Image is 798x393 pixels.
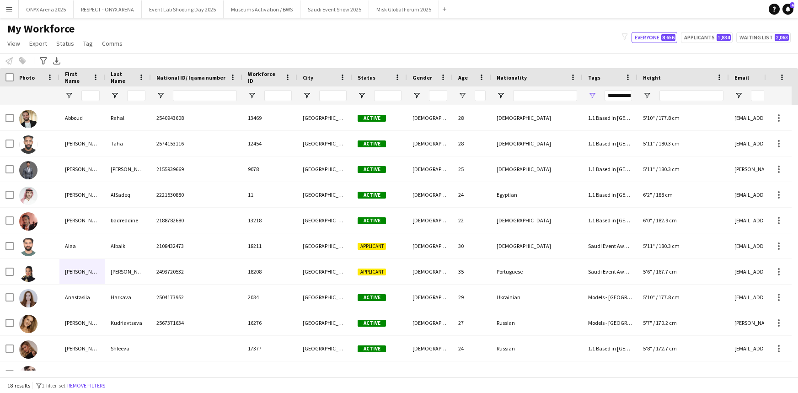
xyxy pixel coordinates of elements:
button: Open Filter Menu [111,92,119,100]
div: [DEMOGRAPHIC_DATA] [491,233,583,258]
span: Workforce ID [248,70,281,84]
div: 24 [453,336,491,361]
img: Abdalla Taha [19,135,37,154]
div: [PERSON_NAME] [59,131,105,156]
button: Open Filter Menu [248,92,256,100]
span: Age [458,74,468,81]
div: 1.1 Based in [GEOGRAPHIC_DATA], 2.3 English Level = 3/3 Excellent , Recruitment Caliber 1.1, Saud... [583,182,637,207]
div: 5'11" / 180.3 cm [637,131,729,156]
span: 2540943608 [156,114,184,121]
input: Workforce ID Filter Input [264,90,292,101]
div: Alaa [59,233,105,258]
div: Harkava [105,285,151,310]
div: [GEOGRAPHIC_DATA] [297,285,352,310]
a: Tag [80,38,96,49]
img: Abdulaziz Abu salah [19,161,37,179]
div: Anastasiia [59,285,105,310]
div: [DEMOGRAPHIC_DATA] [407,259,453,284]
div: [PERSON_NAME] [59,156,105,182]
div: [DEMOGRAPHIC_DATA] [407,156,453,182]
span: 2221530880 [156,191,184,198]
div: [DEMOGRAPHIC_DATA] [407,310,453,335]
div: [DEMOGRAPHIC_DATA] [407,131,453,156]
div: 12454 [242,131,297,156]
div: 29 [453,285,491,310]
div: [GEOGRAPHIC_DATA] [297,156,352,182]
div: 1.1 Based in [GEOGRAPHIC_DATA], 2.3 English Level = 3/3 Excellent , Models - [GEOGRAPHIC_DATA] Ba... [583,105,637,130]
input: National ID/ Iqama number Filter Input [173,90,237,101]
div: Models - [GEOGRAPHIC_DATA] Based, Saudi Event Awards Shortlist, Saudi Event Show 2025 [583,285,637,310]
span: Comms [102,39,123,48]
button: Open Filter Menu [458,92,466,100]
div: [DEMOGRAPHIC_DATA] [491,208,583,233]
div: Taha [105,131,151,156]
div: 5'11" / 180.3 cm [637,156,729,182]
span: Applicant [358,269,386,275]
span: Active [358,294,386,301]
input: Last Name Filter Input [127,90,145,101]
div: 18211 [242,233,297,258]
span: Active [358,140,386,147]
div: [DEMOGRAPHIC_DATA] [491,131,583,156]
div: 35 [453,259,491,284]
div: Madi [105,361,151,387]
div: [GEOGRAPHIC_DATA] [297,233,352,258]
span: 2574153116 [156,140,184,147]
span: Status [358,74,375,81]
div: Russian [491,310,583,335]
div: [DEMOGRAPHIC_DATA] [491,105,583,130]
div: [PERSON_NAME] [105,156,151,182]
div: Russian [491,336,583,361]
div: 16276 [242,310,297,335]
button: Misk Global Forum 2025 [369,0,439,18]
input: Status Filter Input [374,90,402,101]
div: [DEMOGRAPHIC_DATA] [407,233,453,258]
app-action-btn: Export XLSX [51,55,62,66]
span: Tag [83,39,93,48]
img: Alexandra Fulgencio [19,264,37,282]
input: Nationality Filter Input [513,90,577,101]
span: Last Name [111,70,134,84]
span: 4 [790,2,794,8]
div: [PERSON_NAME] [59,182,105,207]
span: Applicant [358,243,386,250]
div: [PERSON_NAME] [59,310,105,335]
img: Alaa Albaik [19,238,37,256]
span: Active [358,166,386,173]
span: View [7,39,20,48]
div: Shleeva [105,336,151,361]
input: City Filter Input [319,90,347,101]
span: My Workforce [7,22,75,36]
span: Active [358,115,386,122]
span: Active [358,192,386,199]
button: Open Filter Menu [303,92,311,100]
button: Open Filter Menu [734,92,743,100]
a: 4 [782,4,793,15]
button: Applicants1,834 [681,32,733,43]
span: 2,063 [775,34,789,41]
span: National ID/ Iqama number [156,74,225,81]
div: badreddine [105,208,151,233]
div: Portuguese [491,259,583,284]
div: 1.1 Based in [GEOGRAPHIC_DATA], 2.2 English Level = 2/3 Good, Presentable A, Saudi Event Awards S... [583,208,637,233]
div: 27 [453,310,491,335]
div: 5'10" / 177.8 cm [637,285,729,310]
span: Export [29,39,47,48]
span: City [303,74,313,81]
div: [DEMOGRAPHIC_DATA] [407,361,453,387]
button: ONYX Arena 2025 [19,0,74,18]
button: Open Filter Menu [65,92,73,100]
a: Export [26,38,51,49]
img: Anastasiia Harkava [19,289,37,307]
div: 1.1 Based in [GEOGRAPHIC_DATA], 2.3 English Level = 3/3 Excellent , Presentable B, Saudi Event Aw... [583,156,637,182]
div: Models - [GEOGRAPHIC_DATA] Based, Saudi Event Awards Shortlist, Saudi Event Show 2025 [583,310,637,335]
span: 8,656 [661,34,675,41]
div: [DEMOGRAPHIC_DATA] [407,336,453,361]
div: 13218 [242,208,297,233]
img: ahmad badreddine [19,212,37,231]
div: 1.1 Based in [GEOGRAPHIC_DATA], 2.3 English Level = 3/3 Excellent , Saudi Event Awards Shortlist [583,131,637,156]
div: 24 [453,182,491,207]
img: Angelina Shleeva [19,340,37,359]
div: 5'6" / 167.7 cm [637,361,729,387]
div: 30 [453,233,491,258]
